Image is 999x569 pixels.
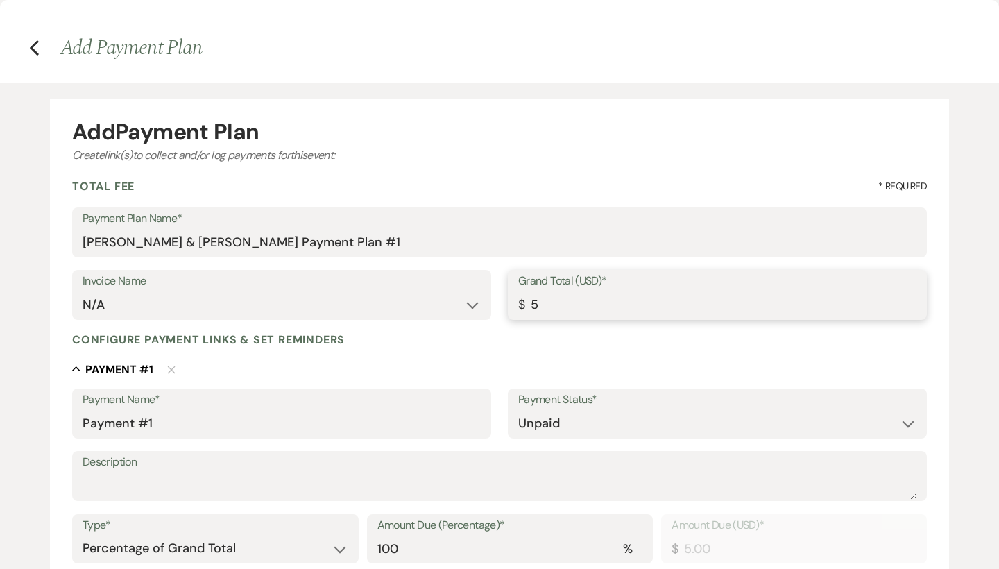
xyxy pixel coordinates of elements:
[518,390,916,410] label: Payment Status*
[60,32,203,64] span: Add Payment Plan
[518,296,524,314] div: $
[623,540,632,559] div: %
[85,362,153,377] h5: Payment # 1
[83,271,481,291] label: Invoice Name
[878,179,927,194] span: * Required
[83,390,481,410] label: Payment Name*
[83,516,348,536] label: Type*
[72,147,927,164] div: Create link(s) to collect and/or log payments for this event:
[672,540,678,559] div: $
[518,271,916,291] label: Grand Total (USD)*
[72,362,153,376] button: Payment #1
[672,516,916,536] label: Amount Due (USD)*
[72,332,345,347] h4: Configure payment links & set reminders
[72,179,135,194] h4: Total Fee
[83,209,916,229] label: Payment Plan Name*
[83,452,916,473] label: Description
[72,121,927,143] div: Add Payment Plan
[377,516,643,536] label: Amount Due (Percentage)*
